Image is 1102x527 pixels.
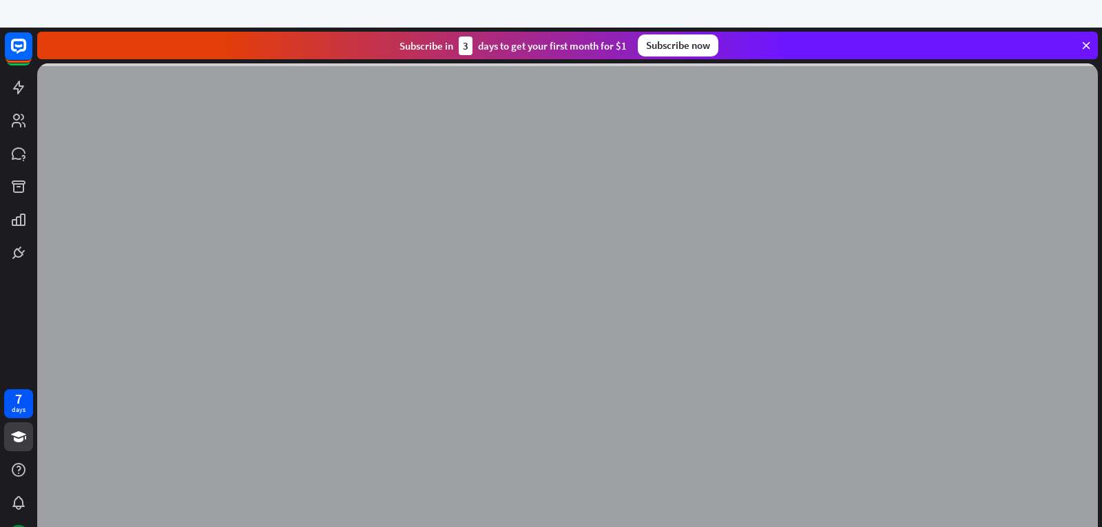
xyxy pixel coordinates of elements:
div: 3 [459,37,472,55]
div: 7 [15,393,22,405]
div: days [12,405,25,415]
div: Subscribe now [638,34,718,56]
a: 7 days [4,389,33,418]
div: Subscribe in days to get your first month for $1 [399,37,627,55]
